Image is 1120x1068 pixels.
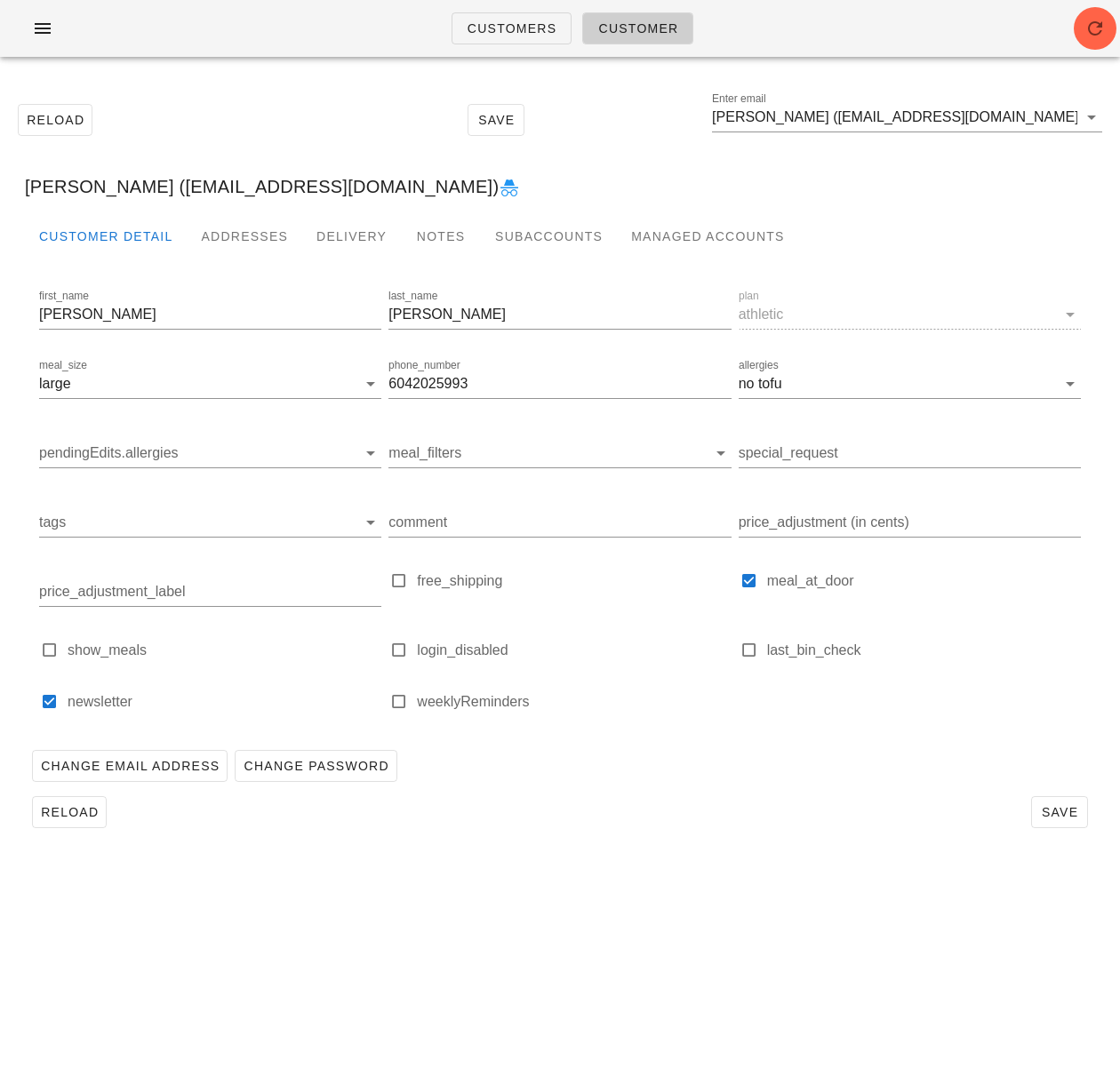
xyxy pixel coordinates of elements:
[481,215,617,258] div: Subaccounts
[39,439,381,467] div: pendingEdits.allergies
[739,300,1081,329] div: planathletic
[68,642,381,659] label: show_meals
[32,796,107,828] button: Reload
[32,750,228,782] button: Change Email Address
[417,572,731,590] label: free_shipping
[39,359,87,372] label: meal_size
[40,759,220,773] span: Change Email Address
[739,290,759,303] label: plan
[467,21,557,36] span: Customers
[468,104,524,136] button: Save
[388,439,731,467] div: meal_filters
[1031,796,1088,828] button: Save
[302,215,401,258] div: Delivery
[582,12,693,44] a: Customer
[417,642,731,659] label: login_disabled
[617,215,798,258] div: Managed Accounts
[39,508,381,537] div: tags
[68,693,381,711] label: newsletter
[39,290,89,303] label: first_name
[739,359,779,372] label: allergies
[18,104,92,136] button: Reload
[40,805,99,819] span: Reload
[712,92,766,106] label: Enter email
[388,290,437,303] label: last_name
[235,750,396,782] button: Change Password
[25,215,187,258] div: Customer Detail
[26,113,84,127] span: Reload
[417,693,731,711] label: weeklyReminders
[39,370,381,398] div: meal_sizelarge
[388,359,460,372] label: phone_number
[39,376,71,392] div: large
[11,158,1109,215] div: [PERSON_NAME] ([EMAIL_ADDRESS][DOMAIN_NAME])
[401,215,481,258] div: Notes
[739,370,1081,398] div: allergiesno tofu
[1039,805,1080,819] span: Save
[597,21,678,36] span: Customer
[476,113,516,127] span: Save
[243,759,388,773] span: Change Password
[767,642,1081,659] label: last_bin_check
[767,572,1081,590] label: meal_at_door
[452,12,572,44] a: Customers
[187,215,302,258] div: Addresses
[739,376,782,392] div: no tofu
